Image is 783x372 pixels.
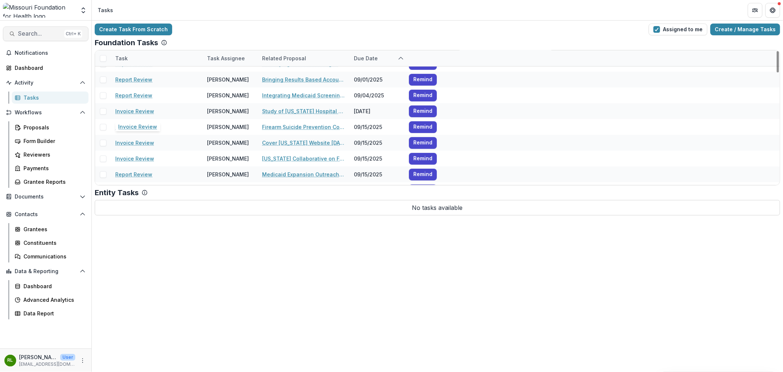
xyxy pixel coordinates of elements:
a: Invoice Review [115,139,154,147]
div: Related Proposal [258,50,349,66]
p: Entity Tasks [95,188,139,197]
a: Report Review [115,92,152,99]
button: Remind [409,121,437,133]
div: Data Report [23,310,83,317]
div: Proposals [23,124,83,131]
a: Dashboard [12,280,88,292]
span: Search... [18,30,61,37]
button: Remind [409,153,437,165]
a: Grantee Reports [12,176,88,188]
button: Open Data & Reporting [3,265,88,277]
a: Proposals [12,121,88,133]
button: Notifications [3,47,88,59]
span: Documents [15,194,77,200]
button: Open Contacts [3,208,88,220]
div: [PERSON_NAME] [207,155,249,162]
a: Report Review [115,171,152,178]
div: Task Assignee [203,50,258,66]
a: Tasks [12,92,88,104]
div: 09/15/2025 [349,119,405,135]
button: Open Activity [3,77,88,89]
a: Reviewers [12,149,88,161]
div: [PERSON_NAME] [207,123,249,131]
div: Advanced Analytics [23,296,83,304]
div: [PERSON_NAME] [207,171,249,178]
nav: breadcrumb [95,5,116,15]
button: Assigned to me [649,24,707,35]
a: Advanced Analytics [12,294,88,306]
div: Dashboard [15,64,83,72]
a: Form Builder [12,135,88,147]
a: Data Report [12,307,88,319]
div: Rebekah Lerch [8,358,13,363]
div: Form Builder [23,137,83,145]
p: [EMAIL_ADDRESS][DOMAIN_NAME] [19,361,75,368]
div: Constituents [23,239,83,247]
div: [DATE] [349,103,405,119]
a: Create Task From Scratch [95,24,172,35]
a: Cover [US_STATE] Website [DATE] - [DATE] [262,139,345,147]
div: 09/15/2025 [349,182,405,198]
button: Remind [409,74,437,86]
svg: sorted ascending [398,56,404,61]
a: [US_STATE] Collaborative on Firearms Research [262,155,345,162]
a: Payments [12,162,88,174]
a: Create / Manage Tasks [710,24,780,35]
button: Remind [409,185,437,196]
a: Medicaid Expansion Outreach, Enrollment and Renewal [262,171,345,178]
div: Reviewers [23,151,83,158]
p: [PERSON_NAME] [19,353,57,361]
div: Task [111,50,203,66]
div: 09/01/2025 [349,72,405,87]
button: Open entity switcher [78,3,88,18]
button: Remind [409,169,437,180]
div: Ctrl + K [64,30,82,38]
a: Firearm Suicide Prevention Cohort Evaluation II [262,123,345,131]
button: Remind [409,105,437,117]
div: 09/04/2025 [349,87,405,103]
div: Due Date [349,54,382,62]
a: Communications [12,250,88,262]
a: Invoice Review [115,107,154,115]
div: Grantees [23,225,83,233]
div: Grantee Reports [23,178,83,186]
a: Grantees [12,223,88,235]
a: Constituents [12,237,88,249]
div: Due Date [349,50,405,66]
div: [PERSON_NAME] [207,76,249,83]
div: Tasks [23,94,83,101]
p: Foundation Tasks [95,38,158,47]
div: Communications [23,253,83,260]
div: [PERSON_NAME] [207,92,249,99]
div: Payments [23,164,83,172]
p: User [60,354,75,361]
div: 09/15/2025 [349,151,405,167]
button: Remind [409,90,437,101]
a: Report Review [115,76,152,83]
a: Integrating Medicaid Screening and Enrollment into [US_STATE][GEOGRAPHIC_DATA] Jails [262,92,345,99]
span: Workflows [15,110,77,116]
button: Remind [409,137,437,149]
button: More [78,356,87,365]
span: Contacts [15,211,77,218]
a: Invoice Review [115,123,154,131]
div: 09/15/2025 [349,135,405,151]
button: Open Workflows [3,107,88,118]
a: Dashboard [3,62,88,74]
a: Bringing Results Based Accountability to [GEOGRAPHIC_DATA] [262,76,345,83]
div: 09/15/2025 [349,167,405,182]
div: Dashboard [23,282,83,290]
a: Invoice Review [115,155,154,162]
div: [PERSON_NAME] [207,107,249,115]
div: Related Proposal [258,54,311,62]
a: Study of [US_STATE] Hospital System Policies on Debt Collection and Impacts on Access to Care [262,107,345,115]
span: Data & Reporting [15,268,77,275]
img: Missouri Foundation for Health logo [3,3,75,18]
div: Tasks [98,6,113,14]
p: No tasks available [95,200,780,215]
div: Task Assignee [203,54,249,62]
div: [PERSON_NAME] [207,139,249,147]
